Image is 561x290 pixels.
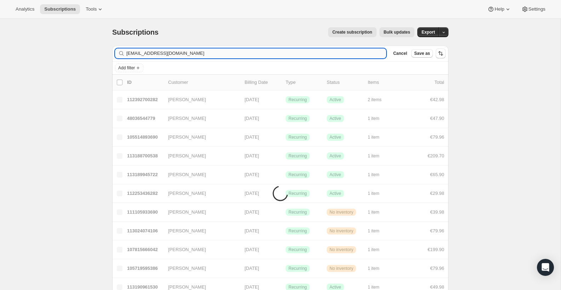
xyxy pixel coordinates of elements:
[86,6,97,12] span: Tools
[328,27,377,37] button: Create subscription
[390,49,410,58] button: Cancel
[411,49,433,58] button: Save as
[528,6,545,12] span: Settings
[417,27,439,37] button: Export
[11,4,39,14] button: Analytics
[414,51,430,56] span: Save as
[384,29,410,35] span: Bulk updates
[332,29,372,35] span: Create subscription
[40,4,80,14] button: Subscriptions
[422,29,435,35] span: Export
[537,259,554,276] div: Open Intercom Messenger
[483,4,515,14] button: Help
[81,4,108,14] button: Tools
[494,6,504,12] span: Help
[379,27,414,37] button: Bulk updates
[115,64,143,72] button: Add filter
[118,65,135,71] span: Add filter
[16,6,34,12] span: Analytics
[393,51,407,56] span: Cancel
[517,4,550,14] button: Settings
[112,28,159,36] span: Subscriptions
[436,48,446,58] button: Sort the results
[44,6,76,12] span: Subscriptions
[126,48,386,58] input: Filter subscribers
